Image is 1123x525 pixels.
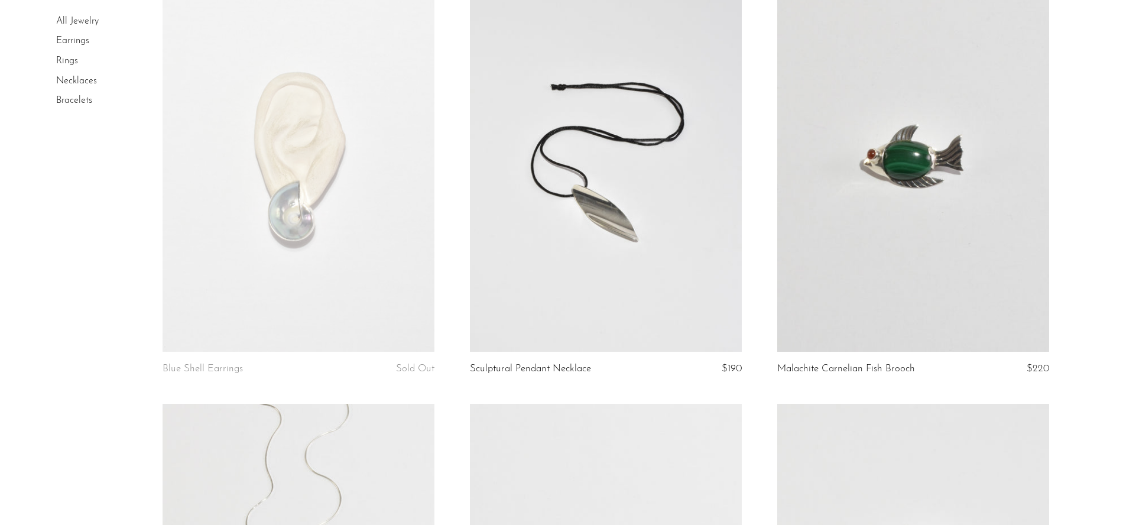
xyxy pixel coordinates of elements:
[722,364,742,374] span: $190
[396,364,434,374] span: Sold Out
[56,37,89,46] a: Earrings
[470,364,591,374] a: Sculptural Pendant Necklace
[56,17,99,26] a: All Jewelry
[1027,364,1049,374] span: $220
[777,364,915,374] a: Malachite Carnelian Fish Brooch
[56,76,97,86] a: Necklaces
[56,56,78,66] a: Rings
[163,364,243,374] a: Blue Shell Earrings
[56,96,92,105] a: Bracelets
